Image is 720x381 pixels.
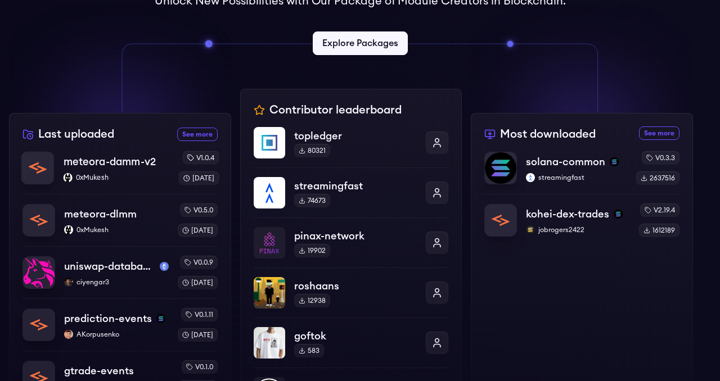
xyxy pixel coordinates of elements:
img: AKorpusenko [64,330,73,339]
img: meteora-dlmm [23,205,55,236]
img: goftok [254,327,285,359]
a: See more most downloaded packages [639,126,679,140]
a: roshaansroshaans12938 [254,267,449,317]
div: [DATE] [178,276,218,289]
a: Explore Packages [313,31,408,55]
a: goftokgoftok583 [254,317,449,368]
div: 583 [294,344,324,357]
img: 0xMukesh [64,173,73,182]
div: v2.19.4 [640,203,679,217]
a: prediction-eventsprediction-eventssolanaAKorpusenkoAKorpusenkov0.1.11[DATE] [22,298,218,351]
div: 80321 [294,144,330,157]
a: See more recently uploaded packages [177,128,218,141]
p: uniswap-database-changes-mainnet [64,258,155,274]
p: kohei-dex-trades [526,206,609,222]
img: solana-common [485,152,516,184]
p: meteora-dlmm [64,206,137,222]
img: 0xMukesh [64,225,73,234]
a: streamingfaststreamingfast74673 [254,167,449,217]
img: pinax-network [254,227,285,258]
p: pinax-network [294,228,417,244]
a: uniswap-database-changes-mainnetuniswap-database-changes-mainnetmainnetciyengar3ciyengar3v0.0.9[D... [22,246,218,298]
img: solana [610,157,619,166]
p: AKorpusenko [64,330,169,339]
a: topledgertopledger80321 [254,127,449,167]
img: kohei-dex-trades [485,205,516,236]
img: prediction-events [23,309,55,341]
div: 2637516 [636,171,679,185]
div: v0.0.9 [180,256,218,269]
img: solana [614,210,623,219]
p: roshaans [294,278,417,294]
div: [DATE] [178,224,218,237]
p: meteora-damm-v2 [64,154,156,170]
a: pinax-networkpinax-network19902 [254,217,449,267]
img: streamingfast [254,177,285,208]
img: topledger [254,127,285,158]
img: jobrogers2422 [526,225,535,234]
p: streamingfast [294,178,417,194]
img: mainnet [160,262,169,271]
a: meteora-dlmmmeteora-dlmm0xMukesh0xMukeshv0.5.0[DATE] [22,194,218,246]
div: 74673 [294,194,330,207]
img: streamingfast [526,173,535,182]
div: v0.1.0 [182,360,218,374]
div: v1.0.4 [182,151,219,164]
p: prediction-events [64,311,152,326]
p: streamingfast [526,173,627,182]
a: kohei-dex-tradeskohei-dex-tradessolanajobrogers2422jobrogers2422v2.19.41612189 [484,194,679,237]
p: solana-common [526,154,605,170]
p: topledger [294,128,417,144]
a: meteora-damm-v2meteora-damm-v20xMukesh0xMukeshv1.0.4[DATE] [21,151,219,194]
p: 0xMukesh [64,173,169,182]
img: solana [156,314,165,323]
p: ciyengar3 [64,278,169,287]
p: gtrade-events [64,363,134,379]
p: goftok [294,328,417,344]
div: v0.1.11 [181,308,218,321]
div: v0.3.3 [642,151,679,165]
img: meteora-damm-v2 [21,152,53,184]
img: ciyengar3 [64,278,73,287]
div: 1612189 [639,224,679,237]
img: uniswap-database-changes-mainnet [23,257,55,288]
div: 12938 [294,294,330,307]
div: v0.5.0 [180,203,218,217]
div: [DATE] [178,328,218,342]
img: roshaans [254,277,285,309]
p: jobrogers2422 [526,225,630,234]
div: 19902 [294,244,330,257]
a: solana-commonsolana-commonsolanastreamingfaststreamingfastv0.3.32637516 [484,151,679,194]
p: 0xMukesh [64,225,169,234]
div: [DATE] [178,171,219,185]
